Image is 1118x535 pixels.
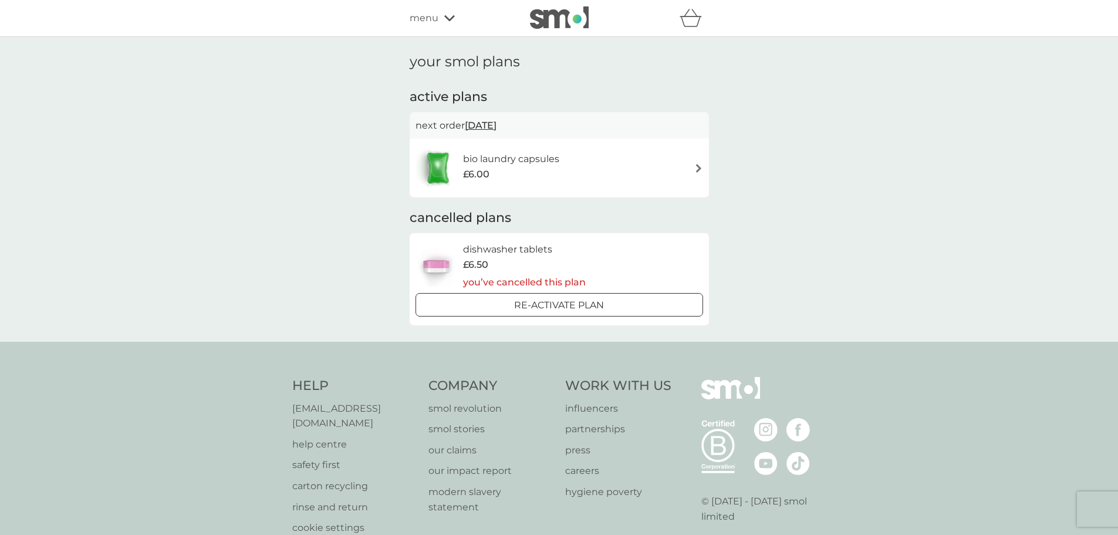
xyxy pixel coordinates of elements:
a: our claims [428,443,553,458]
img: smol [530,6,589,29]
img: bio laundry capsules [416,147,460,189]
div: basket [680,6,709,30]
a: influencers [565,401,671,416]
a: smol stories [428,422,553,437]
p: next order [416,118,703,133]
a: rinse and return [292,500,417,515]
a: [EMAIL_ADDRESS][DOMAIN_NAME] [292,401,417,431]
img: dishwasher tablets [416,245,457,287]
img: arrow right [694,164,703,173]
img: visit the smol Facebook page [786,418,810,442]
h6: dishwasher tablets [463,242,586,257]
img: visit the smol Instagram page [754,418,778,442]
span: £6.50 [463,257,488,272]
a: press [565,443,671,458]
img: visit the smol Youtube page [754,452,778,475]
a: partnerships [565,422,671,437]
a: modern slavery statement [428,484,553,514]
h2: active plans [410,88,709,106]
img: smol [701,377,760,417]
h4: Help [292,377,417,395]
a: hygiene poverty [565,484,671,500]
button: Re-activate Plan [416,293,703,317]
h6: bio laundry capsules [463,152,559,167]
h1: your smol plans [410,53,709,70]
a: careers [565,463,671,479]
span: menu [410,11,438,26]
a: our impact report [428,463,553,479]
h4: Company [428,377,553,395]
p: you’ve cancelled this plan [463,275,586,290]
p: © [DATE] - [DATE] smol limited [701,494,826,524]
a: safety first [292,457,417,473]
h2: cancelled plans [410,209,709,227]
img: visit the smol Tiktok page [786,452,810,475]
h4: Work With Us [565,377,671,395]
span: [DATE] [465,114,496,137]
a: carton recycling [292,479,417,494]
p: Re-activate Plan [514,298,604,313]
a: smol revolution [428,401,553,416]
span: £6.00 [463,167,489,182]
a: help centre [292,437,417,452]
